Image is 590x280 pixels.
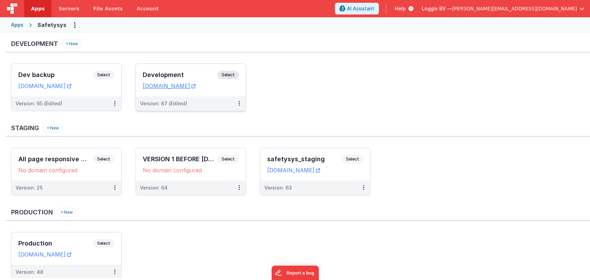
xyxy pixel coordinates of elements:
h3: VERSION 1 BEFORE [DATE] [143,156,217,163]
span: Servers [58,5,79,12]
span: Select [93,71,114,79]
div: Apps [11,21,24,28]
div: No domain configured [143,167,239,174]
h3: Production [11,209,53,216]
div: Version: 64 [140,184,168,191]
h3: Development [143,71,217,78]
button: New [57,208,76,217]
h3: Staging [11,125,39,132]
h3: Dev backup [18,71,93,78]
div: Safetysys [37,21,66,29]
div: No domain configured [18,167,114,174]
button: New [62,39,81,48]
button: New [43,124,62,133]
a: [DOMAIN_NAME] [18,251,71,258]
button: Loggix BV — [PERSON_NAME][EMAIL_ADDRESS][DOMAIN_NAME] [422,5,584,12]
span: Select [93,239,114,248]
a: [DOMAIN_NAME] [143,83,196,89]
span: AI Assistant [347,5,374,12]
div: Version: 63 [264,184,292,191]
span: Help [395,5,406,12]
h3: Production [18,240,93,247]
h3: All page responsive UI backup [DATE] [18,156,93,163]
h3: safetysys_staging [267,156,342,163]
span: Select [93,155,114,163]
span: Loggix BV — [422,5,452,12]
iframe: Marker.io feedback button [271,265,319,280]
span: Apps [31,5,45,12]
span: File Assets [93,5,123,12]
button: Options [69,19,80,30]
h3: Development [11,40,58,47]
div: Version: 25 [16,184,43,191]
span: (Edited) [44,100,62,106]
button: AI Assistant [335,3,379,15]
a: [DOMAIN_NAME] [267,167,320,174]
div: Version: 67 [140,100,187,107]
span: Select [217,155,239,163]
div: Version: 48 [16,269,43,276]
span: Select [342,155,363,163]
div: Version: 65 [16,100,62,107]
span: [PERSON_NAME][EMAIL_ADDRESS][DOMAIN_NAME] [452,5,577,12]
span: (Edited) [169,100,187,106]
a: [DOMAIN_NAME] [18,83,71,89]
span: Select [217,71,239,79]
